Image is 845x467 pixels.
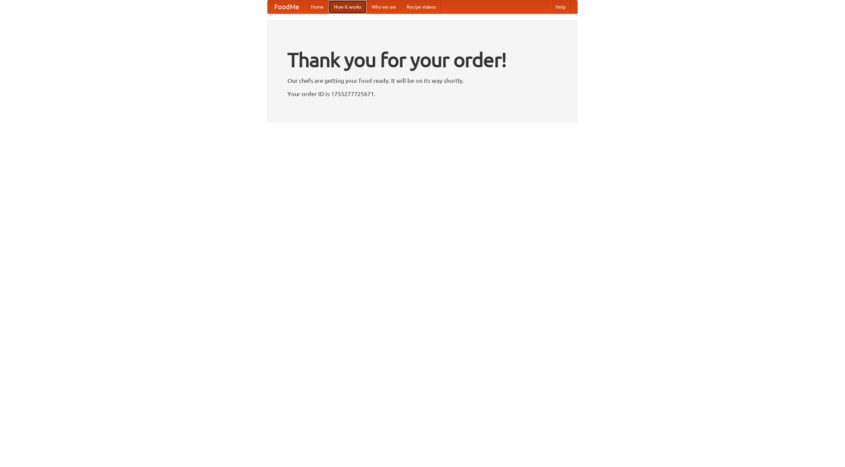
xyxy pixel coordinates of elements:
[287,89,558,99] p: Your order ID is 1755277725671.
[366,0,401,14] a: Who we are
[287,76,558,85] p: Our chefs are getting your food ready. It will be on its way shortly.
[550,0,571,14] a: Help
[329,0,366,14] a: How it works
[287,44,558,76] h1: Thank you for your order!
[306,0,329,14] a: Home
[268,0,306,14] a: FoodMe
[401,0,441,14] a: Recipe videos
